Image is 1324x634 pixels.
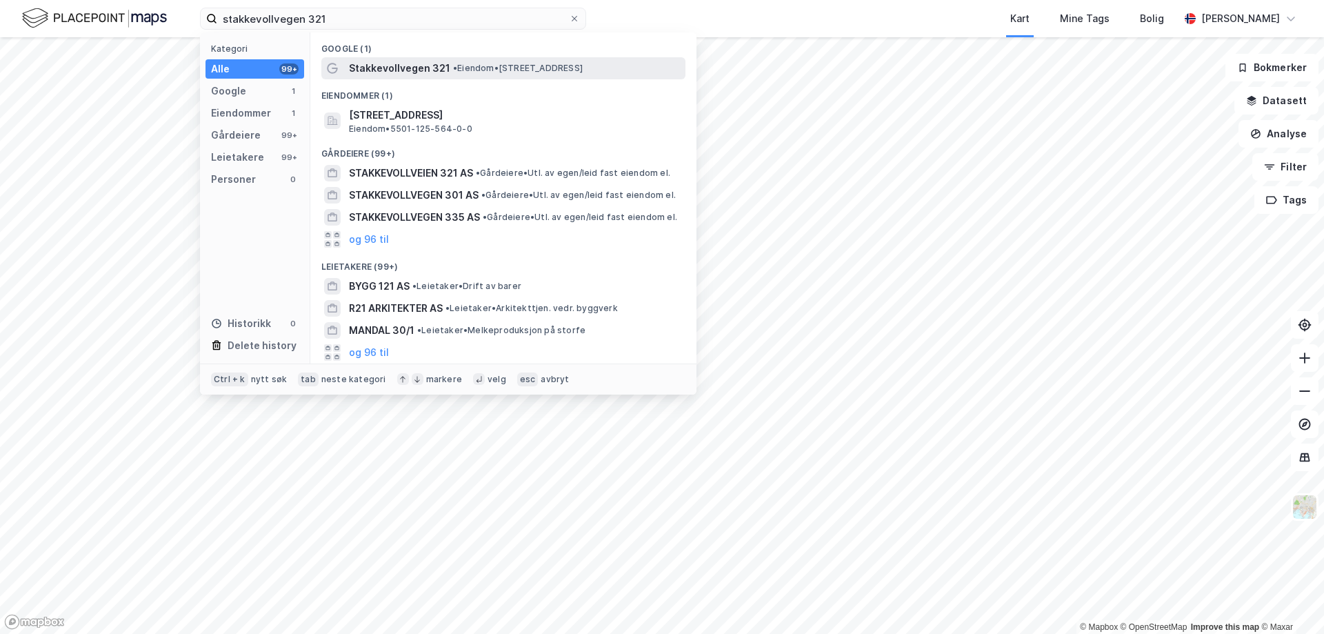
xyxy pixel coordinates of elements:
[1225,54,1318,81] button: Bokmerker
[1191,622,1259,632] a: Improve this map
[1121,622,1187,632] a: OpenStreetMap
[22,6,167,30] img: logo.f888ab2527a4732fd821a326f86c7f29.svg
[211,127,261,143] div: Gårdeiere
[211,373,248,386] div: Ctrl + k
[211,83,246,99] div: Google
[349,322,414,339] span: MANDAL 30/1
[517,373,539,386] div: esc
[481,190,676,201] span: Gårdeiere • Utl. av egen/leid fast eiendom el.
[1254,186,1318,214] button: Tags
[1255,568,1324,634] iframe: Chat Widget
[349,107,680,123] span: [STREET_ADDRESS]
[211,171,256,188] div: Personer
[310,32,696,57] div: Google (1)
[228,337,297,354] div: Delete history
[211,61,230,77] div: Alle
[211,315,271,332] div: Historikk
[417,325,421,335] span: •
[251,374,288,385] div: nytt søk
[453,63,583,74] span: Eiendom • [STREET_ADDRESS]
[211,43,304,54] div: Kategori
[453,63,457,73] span: •
[1140,10,1164,27] div: Bolig
[4,614,65,630] a: Mapbox homepage
[279,63,299,75] div: 99+
[211,149,264,166] div: Leietakere
[541,374,569,385] div: avbryt
[321,374,386,385] div: neste kategori
[488,374,506,385] div: velg
[310,250,696,275] div: Leietakere (99+)
[412,281,521,292] span: Leietaker • Drift av barer
[426,374,462,385] div: markere
[1060,10,1110,27] div: Mine Tags
[349,187,479,204] span: STAKKEVOLLVEGEN 301 AS
[279,152,299,163] div: 99+
[476,168,670,179] span: Gårdeiere • Utl. av egen/leid fast eiendom el.
[1252,153,1318,181] button: Filter
[310,79,696,104] div: Eiendommer (1)
[349,123,472,135] span: Eiendom • 5501-125-564-0-0
[1234,87,1318,115] button: Datasett
[288,174,299,185] div: 0
[476,168,480,178] span: •
[483,212,487,222] span: •
[481,190,485,200] span: •
[349,165,473,181] span: STAKKEVOLLVEIEN 321 AS
[1010,10,1030,27] div: Kart
[211,105,271,121] div: Eiendommer
[445,303,618,314] span: Leietaker • Arkitekttjen. vedr. byggverk
[298,373,319,386] div: tab
[217,8,569,29] input: Søk på adresse, matrikkel, gårdeiere, leietakere eller personer
[412,281,417,291] span: •
[349,60,450,77] span: Stakkevollvegen 321
[349,209,480,226] span: STAKKEVOLLVEGEN 335 AS
[1080,622,1118,632] a: Mapbox
[349,278,410,295] span: BYGG 121 AS
[1201,10,1280,27] div: [PERSON_NAME]
[1238,120,1318,148] button: Analyse
[310,137,696,162] div: Gårdeiere (99+)
[349,344,389,361] button: og 96 til
[288,318,299,329] div: 0
[288,86,299,97] div: 1
[1292,494,1318,520] img: Z
[483,212,677,223] span: Gårdeiere • Utl. av egen/leid fast eiendom el.
[1255,568,1324,634] div: Kontrollprogram for chat
[349,231,389,248] button: og 96 til
[445,303,450,313] span: •
[279,130,299,141] div: 99+
[349,300,443,317] span: R21 ARKITEKTER AS
[288,108,299,119] div: 1
[417,325,585,336] span: Leietaker • Melkeproduksjon på storfe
